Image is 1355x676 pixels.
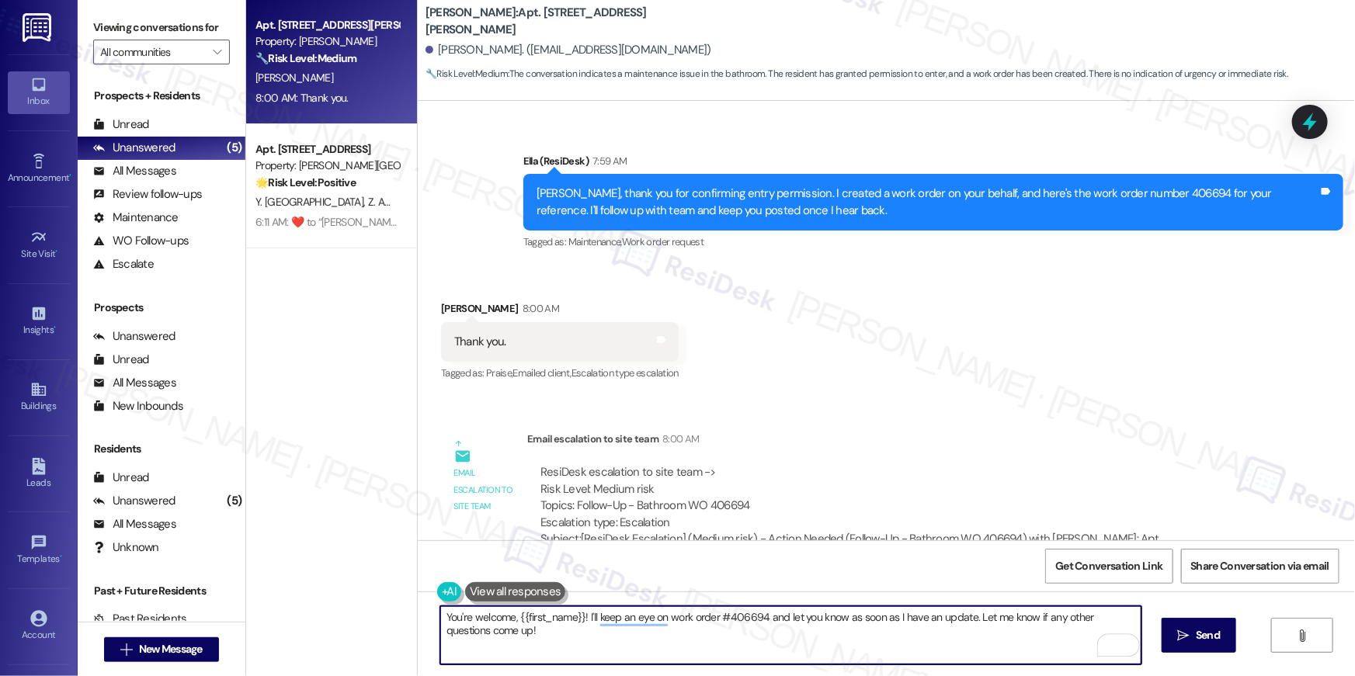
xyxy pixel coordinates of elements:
[454,334,506,350] div: Thank you.
[8,453,70,495] a: Leads
[93,233,189,249] div: WO Follow-ups
[622,235,704,248] span: Work order request
[93,611,187,627] div: Past Residents
[568,235,622,248] span: Maintenance ,
[23,13,54,42] img: ResiDesk Logo
[93,16,230,40] label: Viewing conversations for
[223,136,245,160] div: (5)
[1045,549,1173,584] button: Get Conversation Link
[93,163,176,179] div: All Messages
[255,158,399,174] div: Property: [PERSON_NAME][GEOGRAPHIC_DATA]
[1191,558,1329,574] span: Share Conversation via email
[120,643,132,656] i: 
[540,531,1248,564] div: Subject: [ResiDesk Escalation] (Medium risk) - Action Needed (Follow-Up - Bathroom WO 406694) wit...
[93,352,149,368] div: Unread
[426,5,736,38] b: [PERSON_NAME]: Apt. [STREET_ADDRESS][PERSON_NAME]
[69,170,71,181] span: •
[8,529,70,571] a: Templates •
[93,328,175,345] div: Unanswered
[56,246,58,257] span: •
[512,366,571,380] span: Emailed client ,
[78,88,245,104] div: Prospects + Residents
[223,489,245,513] div: (5)
[426,66,1287,82] span: : The conversation indicates a maintenance issue in the bathroom. The resident has granted permis...
[519,300,559,317] div: 8:00 AM
[78,441,245,457] div: Residents
[589,153,627,169] div: 7:59 AM
[93,140,175,156] div: Unanswered
[78,300,245,316] div: Prospects
[93,516,176,532] div: All Messages
[8,376,70,418] a: Buildings
[454,465,515,515] div: Email escalation to site team
[441,300,679,322] div: [PERSON_NAME]
[93,493,175,509] div: Unanswered
[1181,549,1339,584] button: Share Conversation via email
[104,637,219,662] button: New Message
[255,33,399,50] div: Property: [PERSON_NAME]
[527,431,1261,452] div: Email escalation to site team
[1162,618,1237,653] button: Send
[440,606,1141,664] textarea: To enrich screen reader interactions, please activate Accessibility in Grammarly extension settings
[255,215,706,229] div: 6:11 AM: ​❤️​ to “ [PERSON_NAME] ([PERSON_NAME][GEOGRAPHIC_DATA]): Have a great evening! 💗 ”
[213,46,221,58] i: 
[426,68,508,80] strong: 🔧 Risk Level: Medium
[540,464,1248,531] div: ResiDesk escalation to site team -> Risk Level: Medium risk Topics: Follow-Up - Bathroom WO 40669...
[93,186,202,203] div: Review follow-ups
[8,605,70,647] a: Account
[78,583,245,599] div: Past + Future Residents
[255,51,356,65] strong: 🔧 Risk Level: Medium
[93,398,183,414] div: New Inbounds
[523,153,1343,175] div: Ella (ResiDesk)
[93,256,154,272] div: Escalate
[8,300,70,342] a: Insights •
[255,175,356,189] strong: 🌟 Risk Level: Positive
[658,431,699,447] div: 8:00 AM
[368,195,413,209] span: Z. Amrous
[255,195,368,209] span: Y. [GEOGRAPHIC_DATA]
[255,71,333,85] span: [PERSON_NAME]
[1055,558,1162,574] span: Get Conversation Link
[93,116,149,133] div: Unread
[93,539,159,556] div: Unknown
[100,40,205,64] input: All communities
[1178,629,1190,642] i: 
[93,470,149,486] div: Unread
[537,185,1319,219] div: [PERSON_NAME], thank you for confirming entry permission. I created a work order on your behalf, ...
[139,641,203,657] span: New Message
[1297,629,1308,642] i: 
[426,42,711,58] div: [PERSON_NAME]. ([EMAIL_ADDRESS][DOMAIN_NAME])
[572,366,679,380] span: Escalation type escalation
[8,224,70,266] a: Site Visit •
[486,366,512,380] span: Praise ,
[54,322,56,333] span: •
[441,362,679,384] div: Tagged as:
[523,231,1343,253] div: Tagged as:
[60,551,62,562] span: •
[93,375,176,391] div: All Messages
[8,71,70,113] a: Inbox
[1196,627,1220,643] span: Send
[255,91,349,105] div: 8:00 AM: Thank you.
[255,141,399,158] div: Apt. [STREET_ADDRESS]
[255,17,399,33] div: Apt. [STREET_ADDRESS][PERSON_NAME]
[93,210,179,226] div: Maintenance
